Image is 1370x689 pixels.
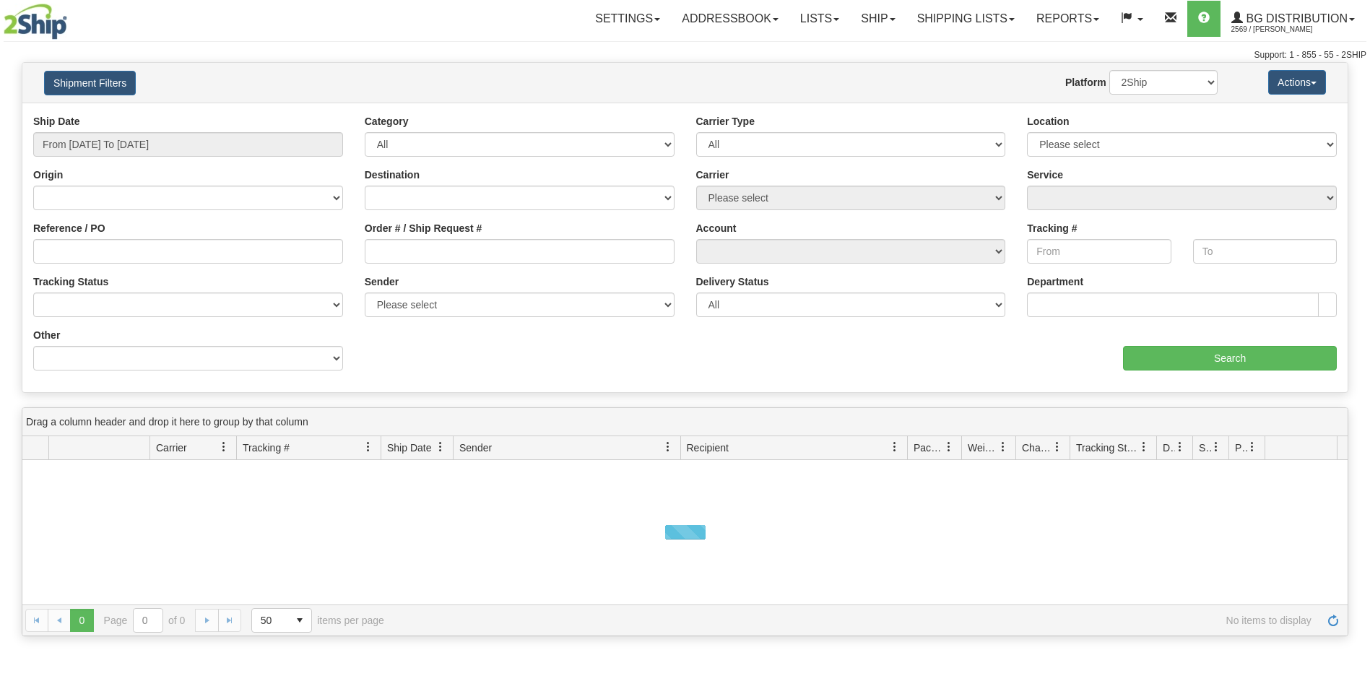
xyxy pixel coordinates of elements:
[365,221,482,235] label: Order # / Ship Request #
[1065,75,1106,90] label: Platform
[33,114,80,129] label: Ship Date
[1231,22,1340,37] span: 2569 / [PERSON_NAME]
[671,1,789,37] a: Addressbook
[1027,168,1063,182] label: Service
[104,608,186,633] span: Page of 0
[33,221,105,235] label: Reference / PO
[33,328,60,342] label: Other
[22,408,1348,436] div: grid grouping header
[789,1,850,37] a: Lists
[1199,441,1211,455] span: Shipment Issues
[1221,1,1366,37] a: BG Distribution 2569 / [PERSON_NAME]
[696,274,769,289] label: Delivery Status
[243,441,290,455] span: Tracking #
[356,435,381,459] a: Tracking # filter column settings
[288,609,311,632] span: select
[33,168,63,182] label: Origin
[261,613,279,628] span: 50
[1027,221,1077,235] label: Tracking #
[696,114,755,129] label: Carrier Type
[687,441,729,455] span: Recipient
[696,168,729,182] label: Carrier
[365,168,420,182] label: Destination
[1022,441,1052,455] span: Charge
[906,1,1026,37] a: Shipping lists
[44,71,136,95] button: Shipment Filters
[1027,274,1083,289] label: Department
[1168,435,1192,459] a: Delivery Status filter column settings
[1204,435,1228,459] a: Shipment Issues filter column settings
[883,435,907,459] a: Recipient filter column settings
[991,435,1015,459] a: Weight filter column settings
[1240,435,1265,459] a: Pickup Status filter column settings
[968,441,998,455] span: Weight
[365,114,409,129] label: Category
[850,1,906,37] a: Ship
[1027,239,1171,264] input: From
[937,435,961,459] a: Packages filter column settings
[1027,114,1069,129] label: Location
[1045,435,1070,459] a: Charge filter column settings
[1243,12,1348,25] span: BG Distribution
[404,615,1312,626] span: No items to display
[656,435,680,459] a: Sender filter column settings
[1076,441,1139,455] span: Tracking Status
[387,441,431,455] span: Ship Date
[1322,609,1345,632] a: Refresh
[156,441,187,455] span: Carrier
[4,4,67,40] img: logo2569.jpg
[459,441,492,455] span: Sender
[251,608,384,633] span: items per page
[914,441,944,455] span: Packages
[70,609,93,632] span: Page 0
[1132,435,1156,459] a: Tracking Status filter column settings
[33,274,108,289] label: Tracking Status
[4,49,1366,61] div: Support: 1 - 855 - 55 - 2SHIP
[428,435,453,459] a: Ship Date filter column settings
[251,608,312,633] span: Page sizes drop down
[212,435,236,459] a: Carrier filter column settings
[365,274,399,289] label: Sender
[1193,239,1337,264] input: To
[1268,70,1326,95] button: Actions
[1026,1,1110,37] a: Reports
[584,1,671,37] a: Settings
[1163,441,1175,455] span: Delivery Status
[696,221,737,235] label: Account
[1123,346,1337,370] input: Search
[1235,441,1247,455] span: Pickup Status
